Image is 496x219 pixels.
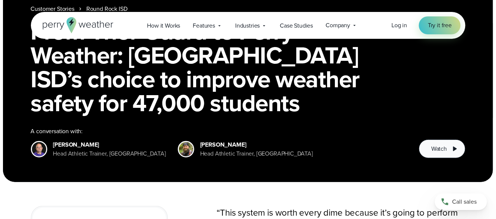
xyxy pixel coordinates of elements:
[235,21,260,30] span: Industries
[273,18,319,33] a: Case Studies
[86,4,128,13] a: Round Rock ISD
[32,142,46,156] img: Matt Owens - Round Rock ISD - Headshot
[452,197,477,206] span: Call sales
[31,4,74,13] a: Customer Stories
[391,21,407,29] span: Log in
[200,149,313,158] div: Head Athletic Trainer, [GEOGRAPHIC_DATA]
[435,194,487,210] a: Call sales
[31,127,407,136] div: A conversation with:
[200,140,313,149] div: [PERSON_NAME]
[419,16,461,34] a: Try it free
[31,19,465,115] h1: From Thor Guard to Perry Weather: [GEOGRAPHIC_DATA] ISD’s choice to improve weather safety for 47...
[419,140,465,158] button: Watch
[179,142,193,156] img: John Horsley - Round Rock ISD - Headshot
[141,18,186,33] a: How it Works
[428,21,452,30] span: Try it free
[31,4,465,13] nav: Breadcrumb
[326,21,351,30] span: Company
[193,21,215,30] span: Features
[431,144,447,153] span: Watch
[280,21,313,30] span: Case Studies
[53,149,166,158] div: Head Athletic Trainer, [GEOGRAPHIC_DATA]
[147,21,180,30] span: How it Works
[391,21,407,30] a: Log in
[53,140,166,149] div: [PERSON_NAME]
